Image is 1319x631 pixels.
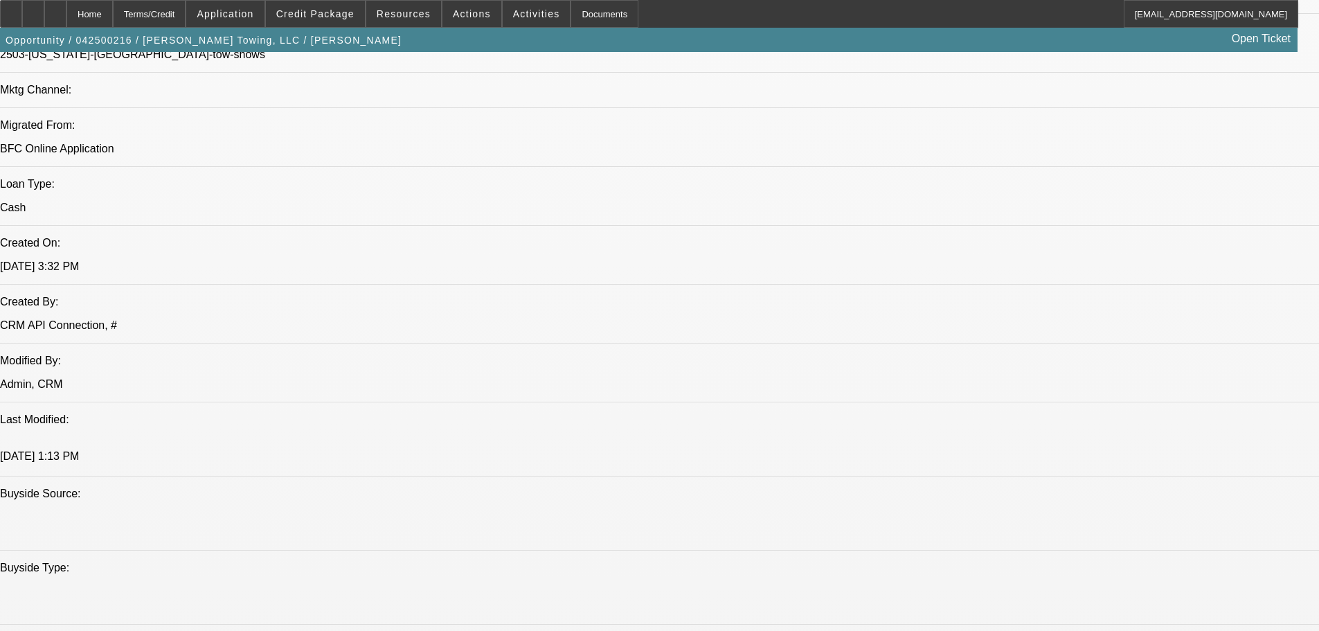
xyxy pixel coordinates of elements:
[1226,27,1296,51] a: Open Ticket
[453,8,491,19] span: Actions
[366,1,441,27] button: Resources
[513,8,560,19] span: Activities
[442,1,501,27] button: Actions
[377,8,431,19] span: Resources
[6,35,402,46] span: Opportunity / 042500216 / [PERSON_NAME] Towing, LLC / [PERSON_NAME]
[197,8,253,19] span: Application
[276,8,355,19] span: Credit Package
[186,1,264,27] button: Application
[266,1,365,27] button: Credit Package
[503,1,571,27] button: Activities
